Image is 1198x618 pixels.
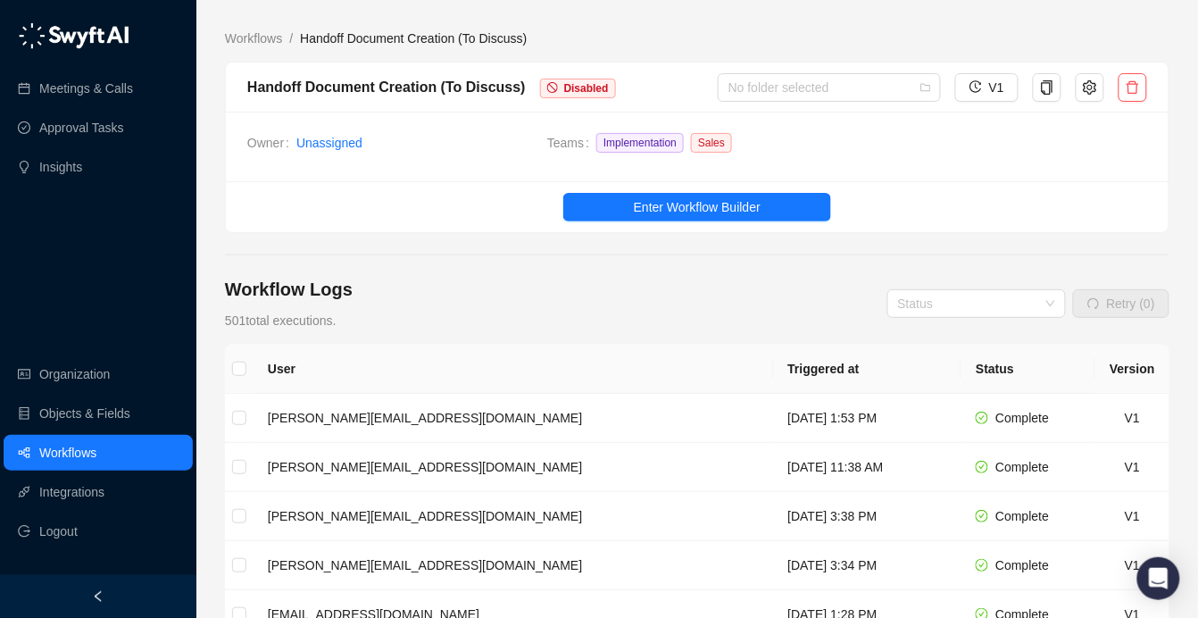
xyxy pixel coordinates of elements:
td: [DATE] 3:34 PM [774,541,962,590]
span: Enter Workflow Builder [634,197,761,217]
td: [PERSON_NAME][EMAIL_ADDRESS][DOMAIN_NAME] [254,541,774,590]
td: [PERSON_NAME][EMAIL_ADDRESS][DOMAIN_NAME] [254,443,774,492]
td: V1 [1095,394,1169,443]
button: V1 [955,73,1019,102]
td: [PERSON_NAME][EMAIL_ADDRESS][DOMAIN_NAME] [254,394,774,443]
span: Teams [547,133,596,160]
th: Triggered at [774,345,962,394]
span: history [969,80,982,93]
button: Retry (0) [1073,289,1169,318]
span: V1 [989,78,1004,97]
a: Insights [39,149,82,185]
div: Open Intercom Messenger [1137,557,1180,600]
a: Meetings & Calls [39,71,133,106]
a: Approval Tasks [39,110,124,146]
span: copy [1040,80,1054,95]
a: Enter Workflow Builder [226,193,1169,221]
span: Sales [691,133,732,153]
span: Complete [995,558,1049,572]
span: folder [920,82,931,93]
span: Complete [995,411,1049,425]
th: User [254,345,774,394]
th: Status [961,345,1095,394]
span: Owner [247,133,296,153]
li: / [289,29,293,48]
a: Organization [39,356,110,392]
td: [DATE] 1:53 PM [774,394,962,443]
div: Handoff Document Creation (To Discuss) [247,76,526,98]
a: Workflows [221,29,286,48]
a: Integrations [39,474,104,510]
td: [PERSON_NAME][EMAIL_ADDRESS][DOMAIN_NAME] [254,492,774,541]
a: Workflows [39,435,96,471]
span: left [92,590,104,603]
h4: Workflow Logs [225,277,353,302]
span: 501 total executions. [225,313,337,328]
span: check-circle [976,510,988,522]
span: Complete [995,460,1049,474]
span: check-circle [976,559,988,572]
span: setting [1083,80,1097,95]
span: check-circle [976,412,988,424]
span: check-circle [976,461,988,473]
span: Disabled [564,82,609,95]
span: Handoff Document Creation (To Discuss) [300,31,527,46]
a: Unassigned [296,133,362,153]
a: Objects & Fields [39,396,130,431]
span: delete [1126,80,1140,95]
td: [DATE] 3:38 PM [774,492,962,541]
span: stop [547,82,558,93]
td: V1 [1095,492,1169,541]
img: logo-05li4sbe.png [18,22,129,49]
button: Enter Workflow Builder [563,193,831,221]
span: logout [18,525,30,538]
td: [DATE] 11:38 AM [774,443,962,492]
td: V1 [1095,443,1169,492]
th: Version [1095,345,1169,394]
span: Complete [995,509,1049,523]
span: Logout [39,514,78,549]
td: V1 [1095,541,1169,590]
span: Implementation [596,133,684,153]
